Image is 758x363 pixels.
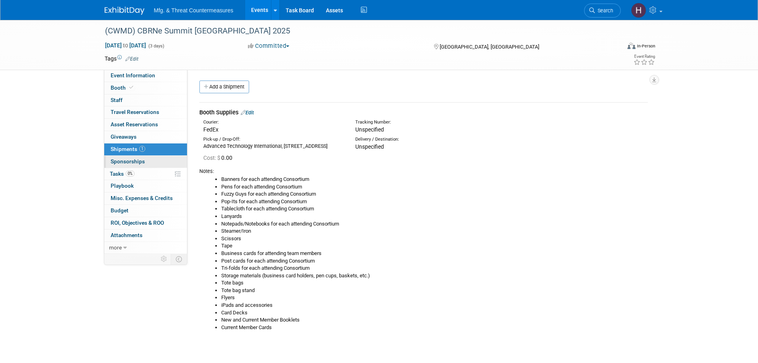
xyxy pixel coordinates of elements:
span: Event Information [111,72,155,78]
div: Pick-up / Drop-Off: [203,136,343,143]
span: Sponsorships [111,158,145,165]
span: Staff [111,97,123,103]
img: Format-Inperson.png [627,43,635,49]
a: Edit [125,56,138,62]
a: Booth [104,82,187,94]
div: (CWMD) CBRNe Summit [GEOGRAPHIC_DATA] 2025 [102,24,609,38]
span: Asset Reservations [111,121,158,128]
a: Shipments1 [104,143,187,155]
div: Courier: [203,119,343,126]
div: Delivery / Destination: [355,136,495,143]
span: (3 days) [148,43,164,49]
a: Sponsorships [104,156,187,168]
a: Staff [104,94,187,106]
li: Scissors [221,235,648,243]
span: ROI, Objectives & ROO [111,220,164,226]
span: Booth [111,84,135,91]
span: more [109,244,122,251]
li: Banners for each attending Consortium [221,176,648,183]
a: Event Information [104,70,187,82]
a: Giveaways [104,131,187,143]
li: Steamer/Iron [221,228,648,235]
li: Tape [221,242,648,250]
span: Playbook [111,182,134,189]
a: Attachments [104,230,187,241]
div: FedEx [203,126,343,133]
li: Fuzzy Guys for each attending Consortium [221,190,648,198]
a: Playbook [104,180,187,192]
li: New and Current Member Booklets [221,316,648,324]
span: Giveaways [111,133,136,140]
span: Misc. Expenses & Credits [111,195,173,201]
span: Search [595,8,613,14]
li: Pop-Its for each attending Consortium [221,198,648,206]
span: [DATE] [DATE] [105,42,146,49]
li: Pens for each attending Consortium [221,183,648,191]
li: Notepads/Notebooks for each attending Consortium [221,220,648,228]
li: Post cards for each attending Consortium [221,257,648,265]
li: iPads and accessories [221,302,648,309]
a: Edit [241,110,254,116]
span: Cost: $ [203,155,221,161]
div: Event Format [574,41,656,53]
span: 0.00 [203,155,236,161]
li: Business cards for attending team members [221,250,648,257]
li: Tote bag stand [221,287,648,294]
a: Add a Shipment [199,80,249,93]
li: Tablecloth for each attending Consortium [221,205,648,213]
a: Tasks0% [104,168,187,180]
a: Travel Reservations [104,106,187,118]
span: to [122,42,129,49]
div: Booth Supplies [199,108,648,117]
a: Asset Reservations [104,119,187,131]
div: Event Rating [633,55,655,59]
div: Advanced Technology International, [STREET_ADDRESS] [203,143,343,150]
li: Tote bags [221,279,648,287]
a: Misc. Expenses & Credits [104,192,187,204]
img: ExhibitDay [105,7,144,15]
li: Lanyards [221,213,648,220]
a: Budget [104,205,187,217]
span: Shipments [111,146,145,152]
div: In-Person [637,43,655,49]
div: Tracking Number: [355,119,534,126]
li: Card Decks [221,309,648,317]
div: Notes: [199,168,648,175]
td: Tags [105,55,138,63]
button: Committed [245,42,292,50]
span: Budget [111,207,129,214]
td: Personalize Event Tab Strip [157,254,171,264]
a: Search [584,4,621,18]
a: more [104,242,187,254]
img: Hillary Hawkins [631,3,646,18]
span: Attachments [111,232,142,238]
a: ROI, Objectives & ROO [104,217,187,229]
span: Tasks [110,171,134,177]
span: Unspecified [355,126,384,133]
span: 0% [126,171,134,177]
i: Booth reservation complete [129,85,133,90]
span: Mfg. & Threat Countermeasures [154,7,234,14]
span: [GEOGRAPHIC_DATA], [GEOGRAPHIC_DATA] [440,44,539,50]
td: Toggle Event Tabs [171,254,187,264]
span: Unspecified [355,143,384,150]
span: 1 [139,146,145,152]
li: Tri-folds for each attending Consortium [221,265,648,272]
li: Storage materials (business card holders, pen cups, baskets, etc.) [221,272,648,280]
li: Flyers [221,294,648,302]
span: Travel Reservations [111,109,159,115]
li: Current Member Cards [221,324,648,332]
